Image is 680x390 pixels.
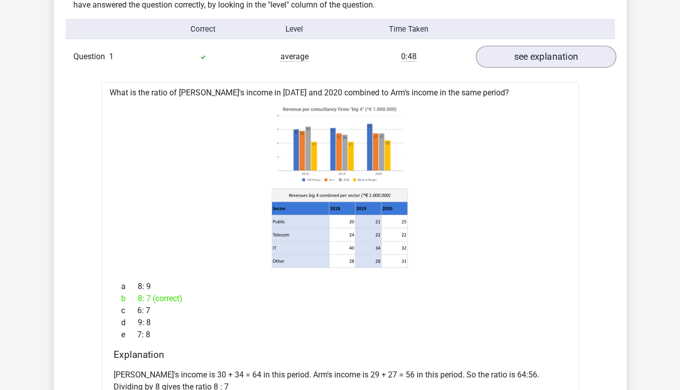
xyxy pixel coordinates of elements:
span: a [121,281,138,293]
h4: Explanation [114,349,567,360]
div: 7: 8 [114,329,567,341]
div: Correct [157,24,249,35]
div: Time Taken [340,24,477,35]
a: see explanation [475,46,616,68]
span: 1 [109,52,114,61]
div: 8: 9 [114,281,567,293]
div: 9: 8 [114,317,567,329]
div: 8: 7 (correct) [114,293,567,305]
span: b [121,293,138,305]
span: Question [73,51,109,63]
span: average [280,52,309,62]
span: 0:48 [401,52,417,62]
span: c [121,305,137,317]
div: 6: 7 [114,305,567,317]
span: d [121,317,138,329]
span: e [121,329,137,341]
div: Level [249,24,340,35]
